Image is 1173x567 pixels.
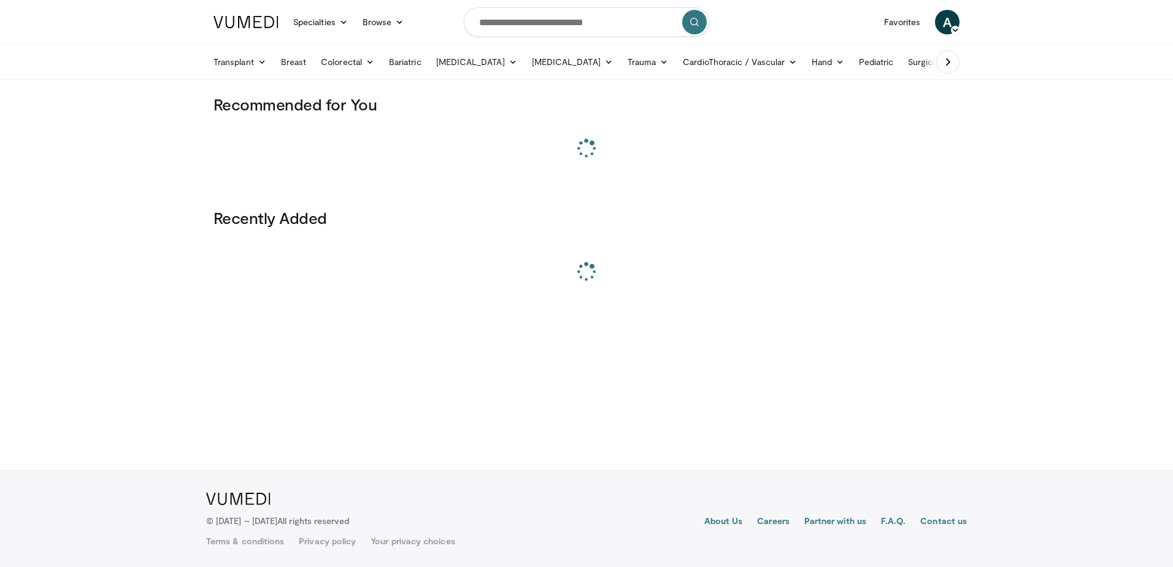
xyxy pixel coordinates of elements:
[881,515,906,530] a: F.A.Q.
[464,7,709,37] input: Search topics, interventions
[206,535,284,547] a: Terms & conditions
[206,515,350,527] p: © [DATE] – [DATE]
[213,208,960,228] h3: Recently Added
[429,50,525,74] a: [MEDICAL_DATA]
[901,50,999,74] a: Surgical Oncology
[299,535,356,547] a: Privacy policy
[804,50,852,74] a: Hand
[757,515,790,530] a: Careers
[704,515,743,530] a: About Us
[675,50,804,74] a: CardioThoracic / Vascular
[313,50,382,74] a: Colorectal
[371,535,455,547] a: Your privacy choices
[935,10,960,34] a: A
[355,10,412,34] a: Browse
[206,493,271,505] img: VuMedi Logo
[213,16,279,28] img: VuMedi Logo
[277,515,349,526] span: All rights reserved
[286,10,355,34] a: Specialties
[852,50,901,74] a: Pediatric
[382,50,429,74] a: Bariatric
[620,50,676,74] a: Trauma
[525,50,620,74] a: [MEDICAL_DATA]
[920,515,967,530] a: Contact us
[206,50,274,74] a: Transplant
[877,10,928,34] a: Favorites
[274,50,313,74] a: Breast
[213,94,960,114] h3: Recommended for You
[804,515,866,530] a: Partner with us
